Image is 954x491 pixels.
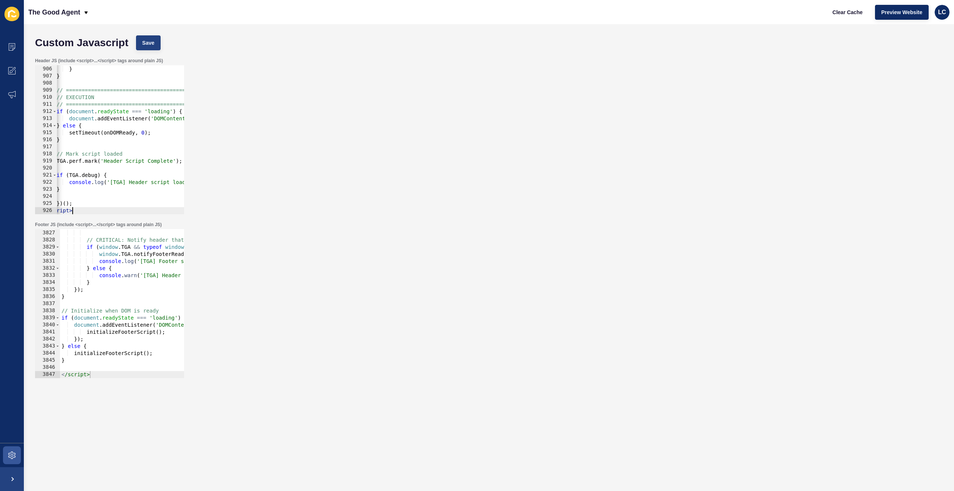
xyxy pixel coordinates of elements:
div: 3839 [35,314,60,321]
div: 3830 [35,251,60,258]
div: 3829 [35,244,60,251]
div: 3838 [35,307,60,314]
label: Footer JS (include <script>...</script> tags around plain JS) [35,222,162,228]
div: 3831 [35,258,60,265]
span: Save [142,39,155,47]
div: 3840 [35,321,60,329]
p: The Good Agent [28,3,80,22]
div: 913 [35,115,57,122]
div: 908 [35,80,57,87]
div: 911 [35,101,57,108]
button: Save [136,35,161,50]
h1: Custom Javascript [35,39,129,47]
div: 921 [35,172,57,179]
div: 918 [35,151,57,158]
span: Clear Cache [833,9,863,16]
div: 3835 [35,286,60,293]
div: 925 [35,200,57,207]
div: 3827 [35,229,60,237]
div: 910 [35,94,57,101]
div: 3841 [35,329,60,336]
div: 922 [35,179,57,186]
div: 3846 [35,364,60,371]
div: 3832 [35,265,60,272]
div: 914 [35,122,57,129]
div: 926 [35,207,57,214]
div: 3847 [35,371,60,378]
div: 3834 [35,279,60,286]
div: 912 [35,108,57,115]
div: 3843 [35,343,60,350]
div: 923 [35,186,57,193]
div: 3845 [35,357,60,364]
div: 3828 [35,237,60,244]
button: Preview Website [875,5,929,20]
div: 909 [35,87,57,94]
div: 906 [35,66,57,73]
div: 3842 [35,336,60,343]
button: Clear Cache [826,5,869,20]
div: 3833 [35,272,60,279]
div: 920 [35,165,57,172]
div: 924 [35,193,57,200]
div: 917 [35,143,57,151]
div: 907 [35,73,57,80]
div: 3837 [35,300,60,307]
span: Preview Website [881,9,922,16]
div: 916 [35,136,57,143]
div: 3836 [35,293,60,300]
div: 919 [35,158,57,165]
div: 915 [35,129,57,136]
span: LC [938,9,946,16]
div: 3844 [35,350,60,357]
label: Header JS (include <script>...</script> tags around plain JS) [35,58,163,64]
